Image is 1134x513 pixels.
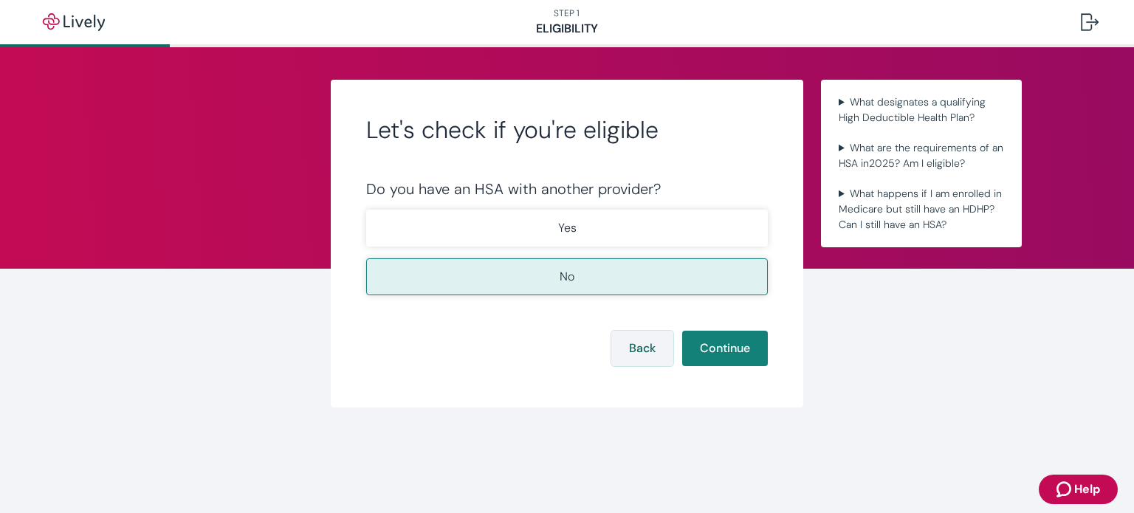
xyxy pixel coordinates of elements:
summary: What are the requirements of an HSA in2025? Am I eligible? [833,137,1010,174]
svg: Zendesk support icon [1056,481,1074,498]
summary: What happens if I am enrolled in Medicare but still have an HDHP? Can I still have an HSA? [833,183,1010,235]
p: No [560,268,574,286]
summary: What designates a qualifying High Deductible Health Plan? [833,92,1010,128]
button: Back [611,331,673,366]
span: Help [1074,481,1100,498]
p: Yes [558,219,577,237]
button: Yes [366,210,768,247]
button: No [366,258,768,295]
h2: Let's check if you're eligible [366,115,768,145]
div: Do you have an HSA with another provider? [366,180,768,198]
button: Continue [682,331,768,366]
button: Zendesk support iconHelp [1039,475,1118,504]
button: Log out [1069,4,1110,40]
img: Lively [32,13,115,31]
